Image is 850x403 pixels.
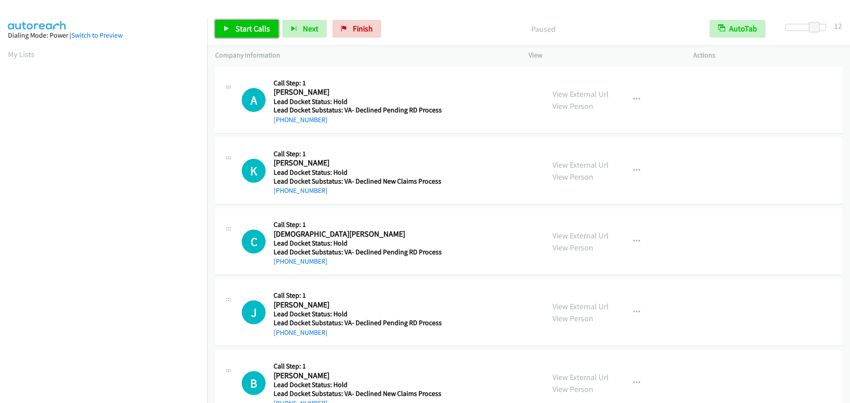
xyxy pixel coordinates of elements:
a: View Person [552,384,593,394]
a: [PHONE_NUMBER] [274,186,328,195]
h2: [PERSON_NAME] [274,300,438,310]
h1: C [242,230,266,253]
div: 12 [834,20,842,32]
a: View Person [552,242,593,253]
a: [PHONE_NUMBER] [274,328,328,337]
h1: J [242,300,266,324]
a: Finish [332,20,381,38]
span: Next [303,23,318,34]
h5: Call Step: 1 [274,362,441,371]
h2: [PERSON_NAME] [274,158,438,168]
p: View [529,50,677,61]
div: The call is yet to be attempted [242,300,266,324]
a: View External Url [552,301,609,311]
a: My Lists [8,49,35,59]
h5: Call Step: 1 [274,291,442,300]
h5: Call Step: 1 [274,79,442,88]
h5: Lead Docket Substatus: VA- Declined New Claims Process [274,177,441,186]
button: Next [282,20,327,38]
button: AutoTab [710,20,765,38]
h1: A [242,88,266,112]
h2: [PERSON_NAME] [274,87,438,97]
a: View Person [552,172,593,182]
span: Start Calls [236,23,270,34]
div: The call is yet to be attempted [242,230,266,253]
a: View External Url [552,230,609,241]
h5: Lead Docket Substatus: VA- Declined Pending RD Process [274,319,442,327]
h5: Lead Docket Status: Hold [274,310,442,319]
span: Finish [353,23,373,34]
a: [PHONE_NUMBER] [274,257,328,265]
div: The call is yet to be attempted [242,159,266,183]
a: View Person [552,313,593,323]
div: Dialing Mode: Power | [8,30,199,41]
h5: Lead Docket Status: Hold [274,380,441,389]
a: View Person [552,101,593,111]
a: View External Url [552,160,609,170]
div: The call is yet to be attempted [242,371,266,395]
h5: Lead Docket Substatus: VA- Declined Pending RD Process [274,248,442,257]
h5: Lead Docket Status: Hold [274,168,441,177]
a: Switch to Preview [71,31,123,39]
h1: K [242,159,266,183]
h5: Call Step: 1 [274,220,442,229]
h1: B [242,371,266,395]
p: Actions [693,50,842,61]
p: Company Information [215,50,513,61]
a: [PHONE_NUMBER] [274,115,328,124]
h5: Lead Docket Status: Hold [274,239,442,248]
a: View External Url [552,89,609,99]
h5: Lead Docket Substatus: VA- Declined New Claims Process [274,389,441,398]
a: View External Url [552,372,609,382]
a: Start Calls [215,20,278,38]
h5: Call Step: 1 [274,150,441,158]
h2: [PERSON_NAME] [274,371,438,381]
p: Paused [393,23,694,35]
h5: Lead Docket Substatus: VA- Declined Pending RD Process [274,106,442,115]
h5: Lead Docket Status: Hold [274,97,442,106]
h2: [DEMOGRAPHIC_DATA][PERSON_NAME] [274,229,438,239]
